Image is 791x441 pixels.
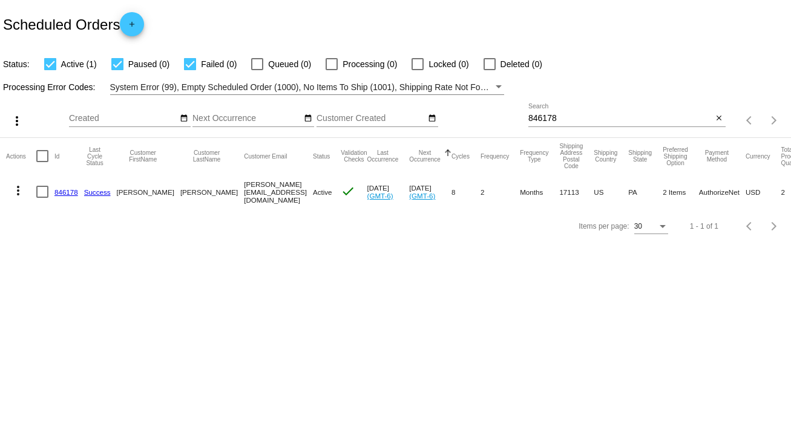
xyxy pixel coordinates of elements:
mat-cell: PA [628,174,663,209]
mat-cell: [PERSON_NAME][EMAIL_ADDRESS][DOMAIN_NAME] [244,174,313,209]
span: 30 [634,222,642,230]
mat-cell: [DATE] [409,174,451,209]
mat-icon: close [715,114,723,123]
a: (GMT-6) [409,192,435,200]
button: Change sorting for Frequency [481,152,509,160]
mat-icon: date_range [304,114,312,123]
a: Success [84,188,111,196]
mat-header-cell: Validation Checks [341,138,367,174]
button: Previous page [738,108,762,132]
a: 846178 [54,188,78,196]
button: Change sorting for PaymentMethod.Type [699,149,735,163]
input: Search [528,114,713,123]
button: Change sorting for CurrencyIso [746,152,770,160]
mat-select: Filter by Processing Error Codes [110,80,504,95]
button: Change sorting for Status [313,152,330,160]
button: Change sorting for CustomerEmail [244,152,287,160]
mat-cell: USD [746,174,781,209]
button: Change sorting for FrequencyType [520,149,548,163]
div: 1 - 1 of 1 [690,222,718,230]
a: (GMT-6) [367,192,393,200]
span: Queued (0) [268,57,311,71]
button: Change sorting for NextOccurrenceUtc [409,149,441,163]
button: Next page [762,214,786,238]
div: Items per page: [579,222,629,230]
mat-cell: 17113 [559,174,594,209]
mat-header-cell: Actions [6,138,36,174]
input: Created [69,114,178,123]
button: Clear [713,113,726,125]
button: Change sorting for CustomerLastName [180,149,233,163]
span: Paused (0) [128,57,169,71]
mat-cell: [PERSON_NAME] [117,174,180,209]
mat-cell: AuthorizeNet [699,174,746,209]
button: Change sorting for ShippingState [628,149,652,163]
mat-icon: add [125,20,139,34]
button: Change sorting for PreferredShippingOption [663,146,688,166]
button: Previous page [738,214,762,238]
mat-icon: date_range [180,114,188,123]
span: Processing Error Codes: [3,82,96,92]
mat-cell: [DATE] [367,174,410,209]
span: Failed (0) [201,57,237,71]
input: Next Occurrence [192,114,301,123]
mat-cell: 8 [451,174,481,209]
button: Change sorting for Id [54,152,59,160]
span: Active (1) [61,57,97,71]
button: Change sorting for LastOccurrenceUtc [367,149,399,163]
span: Deleted (0) [501,57,542,71]
mat-icon: date_range [428,114,436,123]
button: Change sorting for ShippingPostcode [559,143,583,169]
span: Active [313,188,332,196]
mat-icon: check [341,184,355,198]
span: Locked (0) [428,57,468,71]
mat-cell: Months [520,174,559,209]
button: Change sorting for CustomerFirstName [117,149,169,163]
mat-cell: 2 Items [663,174,699,209]
button: Change sorting for ShippingCountry [594,149,617,163]
mat-cell: 2 [481,174,520,209]
button: Change sorting for Cycles [451,152,470,160]
input: Customer Created [317,114,425,123]
mat-icon: more_vert [11,183,25,198]
mat-icon: more_vert [10,114,24,128]
h2: Scheduled Orders [3,12,144,36]
mat-select: Items per page: [634,223,668,231]
mat-cell: [PERSON_NAME] [180,174,244,209]
button: Next page [762,108,786,132]
span: Processing (0) [343,57,397,71]
button: Change sorting for LastProcessingCycleId [84,146,106,166]
mat-cell: US [594,174,628,209]
span: Status: [3,59,30,69]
